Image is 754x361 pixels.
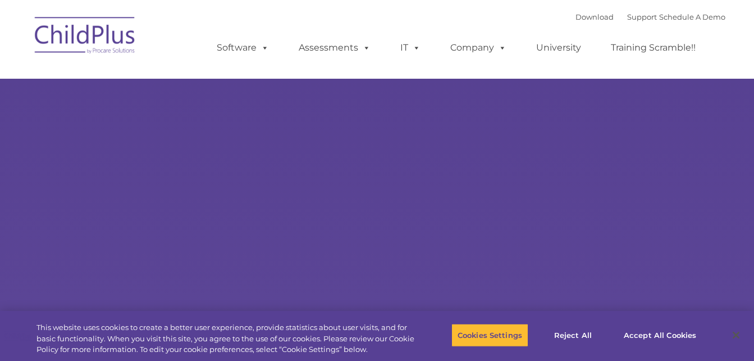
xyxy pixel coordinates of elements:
font: | [575,12,725,21]
button: Accept All Cookies [618,323,702,347]
button: Reject All [538,323,608,347]
a: Training Scramble!! [600,37,707,59]
a: University [525,37,592,59]
a: Support [627,12,657,21]
div: This website uses cookies to create a better user experience, provide statistics about user visit... [36,322,415,355]
button: Close [724,323,748,348]
a: Assessments [287,37,382,59]
a: Company [439,37,518,59]
a: Software [205,37,280,59]
button: Cookies Settings [451,323,528,347]
a: Download [575,12,614,21]
a: Schedule A Demo [659,12,725,21]
img: ChildPlus by Procare Solutions [29,9,141,65]
a: IT [389,37,432,59]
